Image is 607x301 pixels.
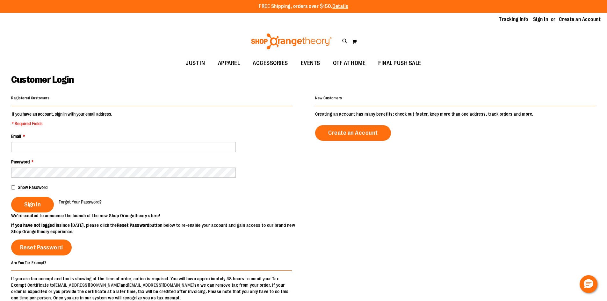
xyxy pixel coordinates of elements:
[315,125,391,141] a: Create an Account
[253,56,288,70] span: ACCESSORIES
[333,56,366,70] span: OTF AT HOME
[11,240,72,255] a: Reset Password
[18,185,47,190] span: Show Password
[533,16,548,23] a: Sign In
[54,283,121,288] a: [EMAIL_ADDRESS][DOMAIN_NAME]
[24,201,41,208] span: Sign In
[212,56,247,71] a: APPAREL
[378,56,421,70] span: FINAL PUSH SALE
[327,56,372,71] a: OTF AT HOME
[128,283,194,288] a: [EMAIL_ADDRESS][DOMAIN_NAME]
[179,56,212,71] a: JUST IN
[11,260,47,265] strong: Are You Tax Exempt?
[499,16,528,23] a: Tracking Info
[559,16,601,23] a: Create an Account
[11,276,292,301] p: If you are tax exempt and tax is showing at the time of order, action is required. You will have ...
[11,222,304,235] p: since [DATE], please click the button below to re-enable your account and gain access to our bran...
[117,223,149,228] strong: Reset Password
[11,197,54,212] button: Sign In
[294,56,327,71] a: EVENTS
[20,244,63,251] span: Reset Password
[11,96,49,100] strong: Registered Customers
[372,56,428,71] a: FINAL PUSH SALE
[11,223,59,228] strong: If you have not logged in
[11,111,113,127] legend: If you have an account, sign in with your email address.
[59,199,102,204] span: Forgot Your Password?
[332,4,348,9] a: Details
[301,56,320,70] span: EVENTS
[59,199,102,205] a: Forgot Your Password?
[11,74,74,85] span: Customer Login
[11,212,304,219] p: We’re excited to announce the launch of the new Shop Orangetheory store!
[315,111,596,117] p: Creating an account has many benefits: check out faster, keep more than one address, track orders...
[218,56,240,70] span: APPAREL
[250,33,333,49] img: Shop Orangetheory
[259,3,348,10] p: FREE Shipping, orders over $150.
[12,120,112,127] span: * Required Fields
[246,56,294,71] a: ACCESSORIES
[580,275,597,293] button: Hello, have a question? Let’s chat.
[315,96,342,100] strong: New Customers
[11,159,30,164] span: Password
[11,134,21,139] span: Email
[186,56,205,70] span: JUST IN
[328,129,378,136] span: Create an Account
